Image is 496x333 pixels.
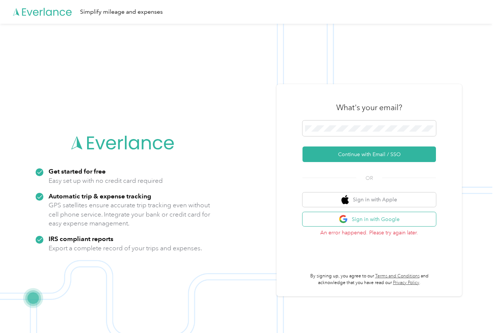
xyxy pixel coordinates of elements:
[302,192,436,207] button: apple logoSign in with Apple
[49,235,113,243] strong: IRS compliant reports
[341,195,349,204] img: apple logo
[49,192,151,200] strong: Automatic trip & expense tracking
[302,212,436,227] button: google logoSign in with Google
[302,273,436,286] p: By signing up, you agree to our and acknowledge that you have read our .
[375,273,420,279] a: Terms and Conditions
[336,102,402,113] h3: What's your email?
[302,229,436,237] p: An error happened. Please try again later.
[49,244,202,253] p: Export a complete record of your trips and expenses.
[80,7,163,17] div: Simplify mileage and expenses
[49,167,106,175] strong: Get started for free
[356,174,382,182] span: OR
[49,201,211,228] p: GPS satellites ensure accurate trip tracking even without cell phone service. Integrate your bank...
[302,146,436,162] button: Continue with Email / SSO
[49,176,163,185] p: Easy set up with no credit card required
[393,280,419,286] a: Privacy Policy
[339,215,348,224] img: google logo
